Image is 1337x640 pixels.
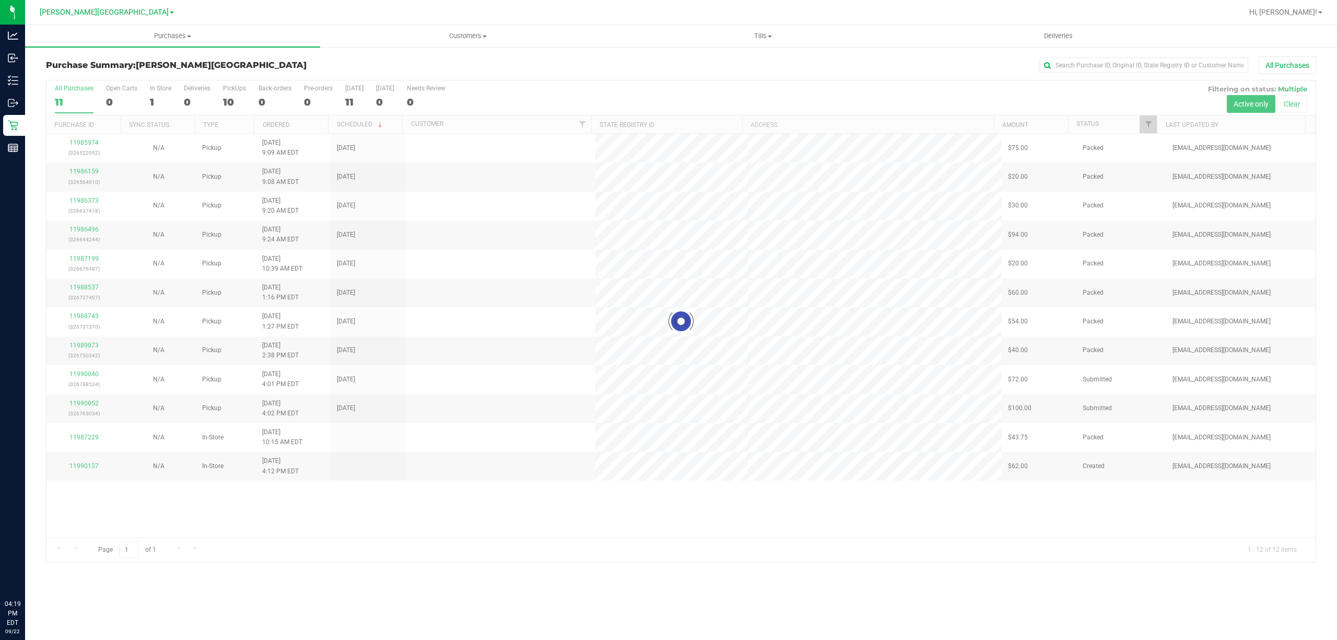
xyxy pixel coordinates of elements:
p: 04:19 PM EDT [5,599,20,627]
h3: Purchase Summary: [46,61,470,70]
a: Tills [615,25,910,47]
inline-svg: Reports [8,143,18,153]
button: All Purchases [1259,56,1316,74]
inline-svg: Analytics [8,30,18,41]
span: Tills [616,31,910,41]
inline-svg: Inventory [8,75,18,86]
iframe: Resource center [10,556,42,588]
a: Deliveries [911,25,1206,47]
span: [PERSON_NAME][GEOGRAPHIC_DATA] [40,8,169,17]
input: Search Purchase ID, Original ID, State Registry ID or Customer Name... [1039,57,1248,73]
span: Purchases [25,31,320,41]
span: [PERSON_NAME][GEOGRAPHIC_DATA] [136,60,307,70]
span: Hi, [PERSON_NAME]! [1249,8,1317,16]
span: Deliveries [1030,31,1087,41]
inline-svg: Retail [8,120,18,131]
a: Customers [320,25,615,47]
p: 09/22 [5,627,20,635]
inline-svg: Outbound [8,98,18,108]
span: Customers [321,31,615,41]
inline-svg: Inbound [8,53,18,63]
a: Purchases [25,25,320,47]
